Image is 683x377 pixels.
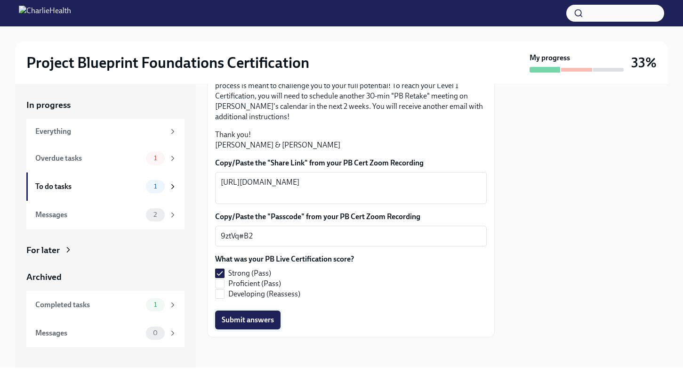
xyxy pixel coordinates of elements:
[26,291,185,319] a: Completed tasks1
[26,119,185,144] a: Everything
[228,279,281,289] span: Proficient (Pass)
[35,126,165,137] div: Everything
[148,183,162,190] span: 1
[26,201,185,229] a: Messages2
[215,311,281,329] button: Submit answers
[26,99,185,111] a: In progress
[221,230,481,242] textarea: 9ztVq#B2
[35,210,142,220] div: Messages
[26,244,60,256] div: For later
[19,6,71,21] img: CharlieHealth
[215,212,487,222] label: Copy/Paste the "Passcode" from your PB Cert Zoom Recording
[215,158,487,168] label: Copy/Paste the "Share Link" from your PB Cert Zoom Recording
[228,289,300,299] span: Developing (Reassess)
[215,130,487,150] p: Thank you! [PERSON_NAME] & [PERSON_NAME]
[26,319,185,347] a: Messages0
[26,244,185,256] a: For later
[148,301,162,308] span: 1
[530,53,570,63] strong: My progress
[215,254,354,264] label: What was your PB Live Certification score?
[222,315,274,325] span: Submit answers
[26,172,185,201] a: To do tasks1
[228,268,271,279] span: Strong (Pass)
[26,271,185,283] a: Archived
[35,328,142,338] div: Messages
[148,211,162,218] span: 2
[215,70,487,122] p: Note: if you received a "Developing (Reasses)" score, don't get disheartened--this process is mea...
[631,54,657,71] h3: 33%
[35,300,142,310] div: Completed tasks
[148,155,162,162] span: 1
[221,177,481,199] textarea: [URL][DOMAIN_NAME]
[26,144,185,172] a: Overdue tasks1
[35,153,142,164] div: Overdue tasks
[35,181,142,192] div: To do tasks
[147,329,163,336] span: 0
[26,53,309,72] h2: Project Blueprint Foundations Certification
